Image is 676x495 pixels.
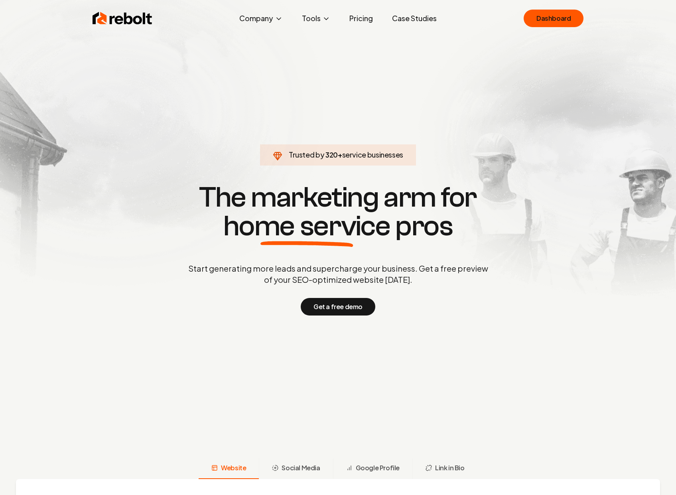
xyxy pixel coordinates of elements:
[259,458,333,479] button: Social Media
[289,150,324,159] span: Trusted by
[333,458,412,479] button: Google Profile
[301,298,375,316] button: Get a free demo
[343,10,379,26] a: Pricing
[296,10,337,26] button: Tools
[147,183,530,241] h1: The marketing arm for pros
[233,10,289,26] button: Company
[356,463,400,473] span: Google Profile
[338,150,342,159] span: +
[282,463,320,473] span: Social Media
[221,463,246,473] span: Website
[524,10,583,27] a: Dashboard
[435,463,465,473] span: Link in Bio
[342,150,404,159] span: service businesses
[187,263,490,285] p: Start generating more leads and supercharge your business. Get a free preview of your SEO-optimiz...
[199,458,259,479] button: Website
[325,149,338,160] span: 320
[93,10,152,26] img: Rebolt Logo
[386,10,443,26] a: Case Studies
[412,458,477,479] button: Link in Bio
[223,212,390,241] span: home service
